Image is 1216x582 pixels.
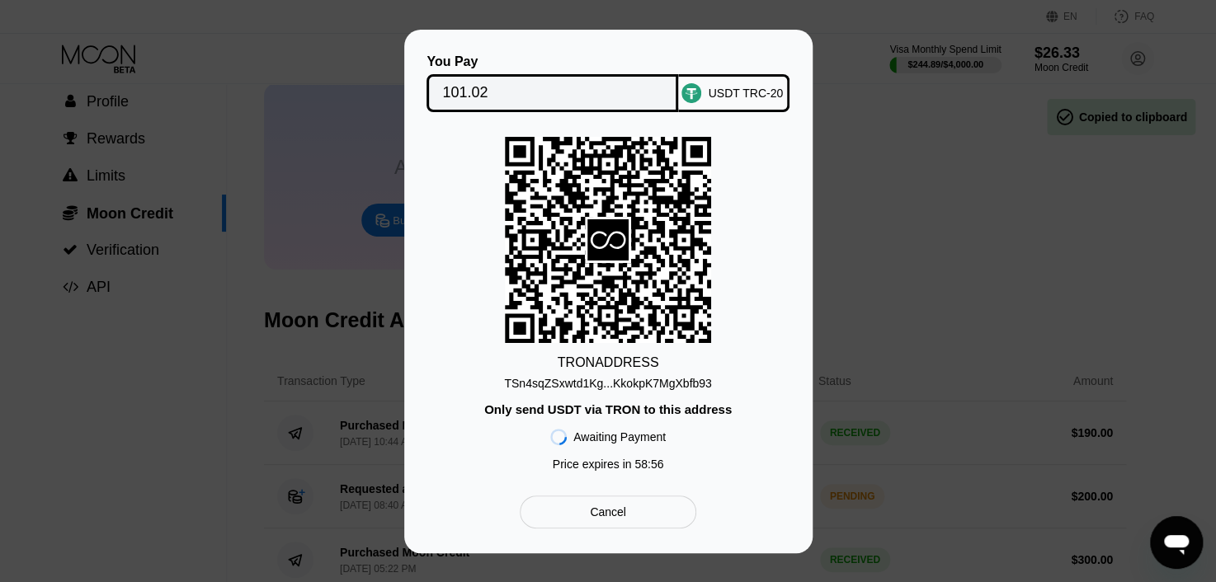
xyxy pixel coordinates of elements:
div: USDT TRC-20 [708,87,783,100]
div: Cancel [590,505,626,519]
div: Awaiting Payment [573,430,666,444]
div: TSn4sqZSxwtd1Kg...KkokpK7MgXbfb93 [504,370,711,390]
div: TSn4sqZSxwtd1Kg...KkokpK7MgXbfb93 [504,377,711,390]
span: 58 : 56 [634,458,663,471]
div: You Pay [427,54,678,69]
div: Price expires in [553,458,664,471]
div: TRON ADDRESS [558,355,659,370]
div: Only send USDT via TRON to this address [484,402,732,416]
iframe: Button to launch messaging window [1150,516,1203,569]
div: You PayUSDT TRC-20 [429,54,788,112]
div: Cancel [520,495,695,528]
